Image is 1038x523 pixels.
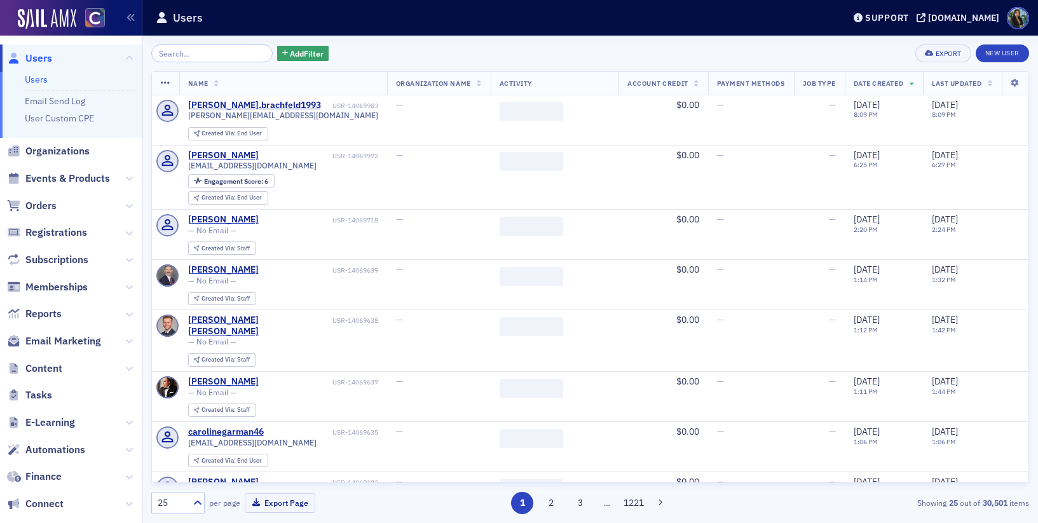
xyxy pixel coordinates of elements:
[717,426,724,437] span: —
[854,110,878,119] time: 8:09 PM
[7,280,88,294] a: Memberships
[158,496,186,510] div: 25
[290,48,324,59] span: Add Filter
[932,79,981,88] span: Last Updated
[201,458,262,465] div: End User
[396,79,471,88] span: Organization Name
[598,497,616,508] span: …
[201,129,237,137] span: Created Via :
[676,214,699,225] span: $0.00
[500,479,563,498] span: ‌
[25,362,62,376] span: Content
[854,160,878,169] time: 6:25 PM
[25,416,75,430] span: E-Learning
[201,407,250,414] div: Staff
[25,334,101,348] span: Email Marketing
[396,214,403,225] span: —
[25,51,52,65] span: Users
[932,110,956,119] time: 8:09 PM
[980,497,1009,508] strong: 30,501
[188,150,259,161] a: [PERSON_NAME]
[717,314,724,325] span: —
[717,99,724,111] span: —
[7,51,52,65] a: Users
[188,477,259,488] a: [PERSON_NAME]
[829,149,836,161] span: —
[932,376,958,387] span: [DATE]
[188,79,208,88] span: Name
[396,314,403,325] span: —
[829,376,836,387] span: —
[332,316,378,325] div: USR-14069638
[865,12,909,24] div: Support
[500,102,563,121] span: ‌
[7,334,101,348] a: Email Marketing
[188,292,256,306] div: Created Via: Staff
[188,226,236,235] span: — No Email —
[7,307,62,321] a: Reports
[829,99,836,111] span: —
[717,376,724,387] span: —
[25,199,57,213] span: Orders
[932,387,956,396] time: 1:44 PM
[188,454,268,467] div: Created Via: End User
[188,174,275,188] div: Engagement Score: 6
[188,276,236,285] span: — No Email —
[676,149,699,161] span: $0.00
[932,437,956,446] time: 1:06 PM
[396,476,403,487] span: —
[85,8,105,28] img: SailAMX
[854,426,880,437] span: [DATE]
[151,44,273,62] input: Search…
[803,79,836,88] span: Job Type
[500,152,563,171] span: ‌
[201,355,237,363] span: Created Via :
[396,149,403,161] span: —
[854,476,880,487] span: [DATE]
[540,492,563,514] button: 2
[7,144,90,158] a: Organizations
[932,264,958,275] span: [DATE]
[500,267,563,286] span: ‌
[209,497,240,508] label: per page
[676,314,699,325] span: $0.00
[854,264,880,275] span: [DATE]
[932,476,958,487] span: [DATE]
[201,405,237,414] span: Created Via :
[188,388,236,397] span: — No Email —
[261,479,378,487] div: USR-14069623
[7,443,85,457] a: Automations
[717,476,724,487] span: —
[7,388,52,402] a: Tasks
[201,193,237,201] span: Created Via :
[569,492,591,514] button: 3
[173,10,203,25] h1: Users
[261,216,378,224] div: USR-14069718
[7,226,87,240] a: Registrations
[18,9,76,29] img: SailAMX
[928,12,999,24] div: [DOMAIN_NAME]
[204,177,264,186] span: Engagement Score :
[676,476,699,487] span: $0.00
[7,416,75,430] a: E-Learning
[25,74,48,85] a: Users
[25,253,88,267] span: Subscriptions
[188,264,259,276] a: [PERSON_NAME]
[188,100,321,111] a: [PERSON_NAME].brachfeld1993
[854,325,878,334] time: 1:12 PM
[932,275,956,284] time: 1:32 PM
[396,426,403,437] span: —
[829,264,836,275] span: —
[854,275,878,284] time: 1:14 PM
[7,497,64,511] a: Connect
[917,13,1004,22] button: [DOMAIN_NAME]
[261,152,378,160] div: USR-14069972
[188,214,259,226] a: [PERSON_NAME]
[188,376,259,388] a: [PERSON_NAME]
